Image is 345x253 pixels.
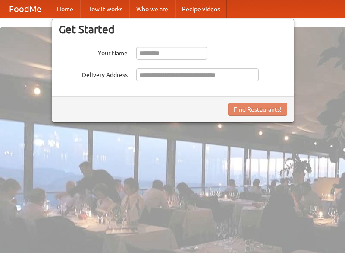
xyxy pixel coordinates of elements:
label: Your Name [59,47,128,58]
a: FoodMe [0,0,50,18]
a: Home [50,0,80,18]
a: Recipe videos [175,0,227,18]
label: Delivery Address [59,68,128,79]
button: Find Restaurants! [228,103,287,116]
a: Who we are [129,0,175,18]
h3: Get Started [59,23,287,36]
a: How it works [80,0,129,18]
